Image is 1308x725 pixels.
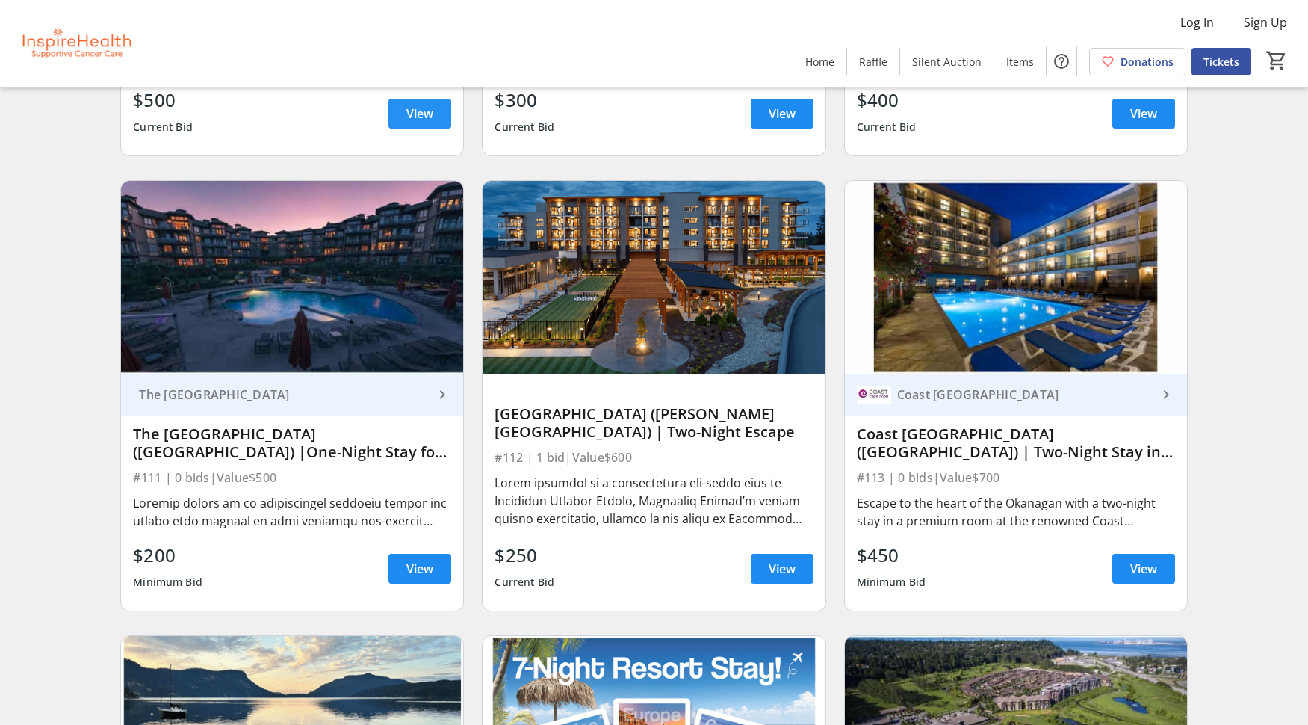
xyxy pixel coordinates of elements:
span: Tickets [1203,54,1239,70]
mat-icon: keyboard_arrow_right [1157,386,1175,404]
div: $200 [133,542,202,569]
a: View [751,99,813,129]
div: Current Bid [133,114,193,141]
span: Sign Up [1244,13,1287,31]
div: Lorem ipsumdol si a consectetura eli-seddo eius te Incididun Utlabor Etdolo, Magnaaliq Enimad’m v... [495,474,813,528]
a: Raffle [847,48,899,75]
span: Log In [1180,13,1214,31]
img: InspireHealth Supportive Cancer Care's Logo [9,6,142,81]
img: The Cove Lakeside Resort (Kelowna) |One-Night Stay for Two in One-Bedroom Mountain View Suite [121,181,463,374]
div: Current Bid [495,569,554,596]
a: View [751,554,813,584]
a: View [388,554,451,584]
span: Raffle [859,54,887,70]
a: Home [793,48,846,75]
a: View [1112,554,1175,584]
div: [GEOGRAPHIC_DATA] ([PERSON_NAME][GEOGRAPHIC_DATA]) | Two-Night Escape [495,405,813,441]
div: Current Bid [857,114,917,141]
span: View [1130,105,1157,123]
a: View [388,99,451,129]
a: Silent Auction [900,48,994,75]
span: View [1130,560,1157,578]
span: View [769,105,796,123]
button: Help [1047,46,1076,76]
div: #113 | 0 bids | Value $700 [857,467,1175,488]
a: The [GEOGRAPHIC_DATA] [121,374,463,416]
button: Cart [1263,47,1290,74]
span: Silent Auction [912,54,982,70]
span: View [406,105,433,123]
div: The [GEOGRAPHIC_DATA] ([GEOGRAPHIC_DATA]) |One-Night Stay for Two in One-Bedroom Mountain View Suite [133,425,451,461]
img: Naturally Pacific Resort (Campbell River) | Two-Night Escape [483,181,825,374]
a: Items [994,48,1046,75]
a: Donations [1089,48,1185,75]
img: Coast Capri Hotel [857,377,891,412]
span: Donations [1121,54,1174,70]
button: Log In [1168,10,1226,34]
div: $450 [857,542,926,569]
div: The [GEOGRAPHIC_DATA] [133,387,433,402]
div: #111 | 0 bids | Value $500 [133,467,451,488]
span: View [406,560,433,578]
a: Coast Capri HotelCoast [GEOGRAPHIC_DATA] [845,374,1187,416]
div: $400 [857,87,917,114]
div: #112 | 1 bid | Value $600 [495,447,813,468]
button: Sign Up [1232,10,1299,34]
div: $500 [133,87,193,114]
div: Minimum Bid [133,569,202,596]
span: Home [805,54,834,70]
img: Coast Capri Hotel (Kelowna) | Two-Night Stay in Premium Room [845,181,1187,374]
div: Current Bid [495,114,554,141]
a: View [1112,99,1175,129]
a: Tickets [1191,48,1251,75]
div: $250 [495,542,554,569]
div: Loremip dolors am co adipiscingel seddoeiu tempor inc utlabo etdo magnaal en admi veniamqu nos-ex... [133,494,451,530]
span: View [769,560,796,578]
div: Coast [GEOGRAPHIC_DATA] [891,387,1157,402]
mat-icon: keyboard_arrow_right [433,386,451,404]
div: Escape to the heart of the Okanagan with a two-night stay in a premium room at the renowned Coast... [857,494,1175,530]
div: Coast [GEOGRAPHIC_DATA] ([GEOGRAPHIC_DATA]) | Two-Night Stay in Premium Room [857,425,1175,461]
div: $300 [495,87,554,114]
div: Minimum Bid [857,569,926,596]
span: Items [1006,54,1034,70]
